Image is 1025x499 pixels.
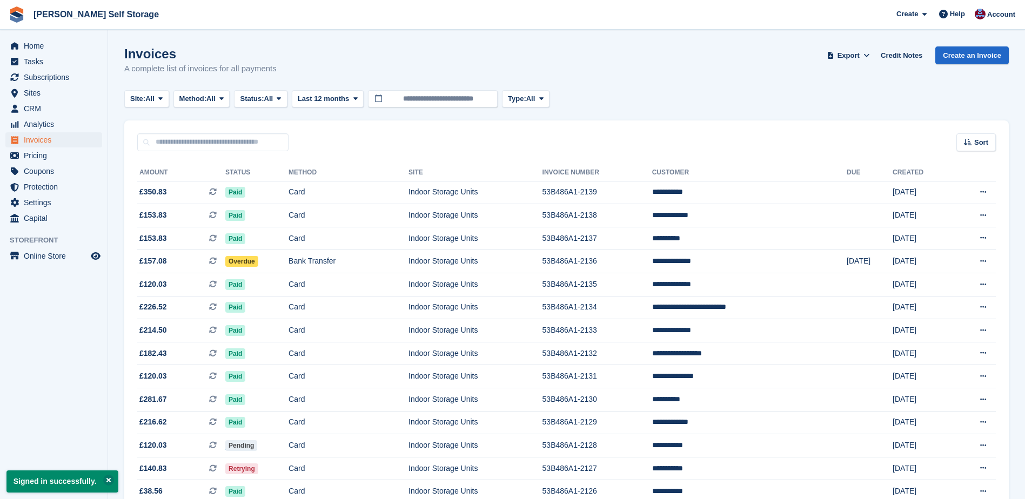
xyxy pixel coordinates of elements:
p: A complete list of invoices for all payments [124,63,277,75]
th: Due [847,164,893,181]
td: Bank Transfer [289,250,408,273]
span: Online Store [24,248,89,264]
span: £350.83 [139,186,167,198]
td: 53B486A1-2137 [542,227,652,250]
td: [DATE] [893,319,952,342]
td: Indoor Storage Units [408,457,542,480]
th: Site [408,164,542,181]
a: Credit Notes [876,46,927,64]
span: Last 12 months [298,93,349,104]
span: Analytics [24,117,89,132]
span: £153.83 [139,210,167,221]
a: menu [5,195,102,210]
span: Sites [24,85,89,100]
a: menu [5,211,102,226]
a: menu [5,38,102,53]
td: Indoor Storage Units [408,227,542,250]
span: Overdue [225,256,258,267]
span: Invoices [24,132,89,147]
span: All [526,93,535,104]
td: Indoor Storage Units [408,204,542,227]
span: Paid [225,279,245,290]
td: Indoor Storage Units [408,250,542,273]
span: All [206,93,216,104]
td: Indoor Storage Units [408,319,542,342]
a: menu [5,101,102,116]
button: Status: All [234,90,287,108]
img: Tracy Bailey [975,9,986,19]
span: Help [950,9,965,19]
a: menu [5,179,102,194]
span: Home [24,38,89,53]
a: menu [5,164,102,179]
span: £120.03 [139,279,167,290]
span: £120.03 [139,440,167,451]
td: 53B486A1-2127 [542,457,652,480]
span: Coupons [24,164,89,179]
td: Indoor Storage Units [408,181,542,204]
h1: Invoices [124,46,277,61]
th: Amount [137,164,225,181]
td: [DATE] [893,250,952,273]
td: Card [289,365,408,388]
img: stora-icon-8386f47178a22dfd0bd8f6a31ec36ba5ce8667c1dd55bd0f319d3a0aa187defe.svg [9,6,25,23]
button: Type: All [502,90,550,108]
td: [DATE] [893,227,952,250]
span: £214.50 [139,325,167,336]
td: Card [289,204,408,227]
td: 53B486A1-2129 [542,411,652,434]
a: menu [5,54,102,69]
td: 53B486A1-2135 [542,273,652,296]
span: Paid [225,210,245,221]
th: Method [289,164,408,181]
td: Card [289,342,408,365]
a: Preview store [89,249,102,262]
button: Method: All [173,90,230,108]
span: £216.62 [139,416,167,428]
span: £153.83 [139,233,167,244]
td: 53B486A1-2131 [542,365,652,388]
a: menu [5,248,102,264]
th: Customer [652,164,847,181]
span: CRM [24,101,89,116]
span: Subscriptions [24,70,89,85]
span: Export [838,50,860,61]
span: All [264,93,273,104]
a: menu [5,70,102,85]
p: Signed in successfully. [6,470,118,493]
td: Indoor Storage Units [408,296,542,319]
td: 53B486A1-2128 [542,434,652,457]
span: Capital [24,211,89,226]
span: Paid [225,348,245,359]
td: Indoor Storage Units [408,388,542,412]
span: £120.03 [139,370,167,382]
span: Pricing [24,148,89,163]
span: £157.08 [139,255,167,267]
td: 53B486A1-2139 [542,181,652,204]
td: Card [289,434,408,457]
span: Tasks [24,54,89,69]
span: Protection [24,179,89,194]
td: 53B486A1-2136 [542,250,652,273]
button: Last 12 months [292,90,364,108]
a: [PERSON_NAME] Self Storage [29,5,163,23]
td: [DATE] [893,388,952,412]
td: Card [289,296,408,319]
a: menu [5,117,102,132]
a: Create an Invoice [935,46,1009,64]
td: Card [289,388,408,412]
a: menu [5,148,102,163]
td: [DATE] [893,457,952,480]
span: Sort [974,137,988,148]
td: 53B486A1-2130 [542,388,652,412]
span: Method: [179,93,207,104]
span: Status: [240,93,264,104]
td: 53B486A1-2132 [542,342,652,365]
td: [DATE] [893,273,952,296]
span: Paid [225,486,245,497]
td: [DATE] [893,204,952,227]
span: Paid [225,233,245,244]
span: Pending [225,440,257,451]
td: Card [289,227,408,250]
span: All [145,93,155,104]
